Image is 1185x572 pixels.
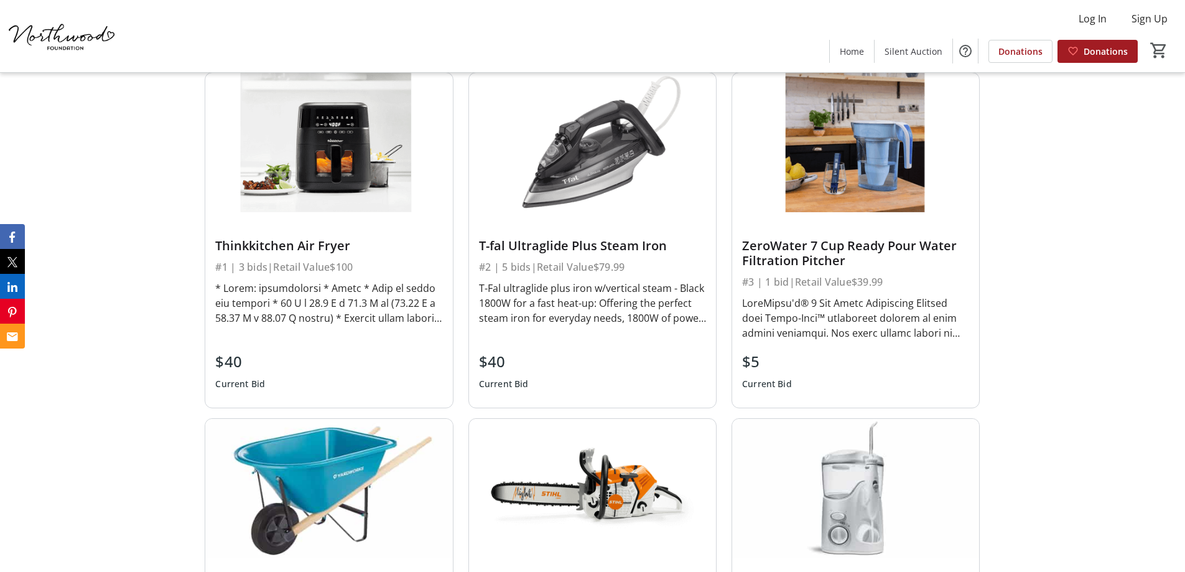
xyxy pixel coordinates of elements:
[742,373,792,395] div: Current Bid
[1132,11,1168,26] span: Sign Up
[469,73,716,212] img: T-fal Ultraglide Plus Steam Iron
[215,238,442,253] div: Thinkkitchen Air Fryer
[988,40,1053,63] a: Donations
[1148,39,1170,62] button: Cart
[205,73,452,212] img: Thinkkitchen Air Fryer
[732,73,979,212] img: ZeroWater 7 Cup Ready Pour Water Filtration Pitcher
[215,258,442,276] div: #1 | 3 bids | Retail Value $100
[479,373,529,395] div: Current Bid
[479,238,706,253] div: T-fal Ultraglide Plus Steam Iron
[1069,9,1117,29] button: Log In
[479,258,706,276] div: #2 | 5 bids | Retail Value $79.99
[742,296,969,340] div: LoreMipsu'd® 9 Sit Ametc Adipiscing Elitsed doei Tempo-Inci™ utlaboreet dolorem al enim admini ve...
[215,350,265,373] div: $40
[732,419,979,558] img: Waterpik Ultra Water Flosser
[742,350,792,373] div: $5
[875,40,952,63] a: Silent Auction
[885,45,942,58] span: Silent Auction
[998,45,1043,58] span: Donations
[469,419,716,558] img: Stihl Kids Chainsaw
[215,373,265,395] div: Current Bid
[7,5,118,67] img: Northwood Foundation's Logo
[840,45,864,58] span: Home
[742,238,969,268] div: ZeroWater 7 Cup Ready Pour Water Filtration Pitcher
[1122,9,1178,29] button: Sign Up
[830,40,874,63] a: Home
[953,39,978,63] button: Help
[215,281,442,326] div: * Lorem: ipsumdolorsi * Ametc * Adip el seddo eiu tempori * 60 U l 28.9 E d 71.3 M al (73.22 E a ...
[479,281,706,326] div: T-Fal ultraglide plus iron w/vertical steam - Black 1800W for a fast heat-up: Offering the perfec...
[1084,45,1128,58] span: Donations
[1057,40,1138,63] a: Donations
[479,350,529,373] div: $40
[742,273,969,291] div: #3 | 1 bid | Retail Value $39.99
[205,419,452,558] img: YARDWorks Kids' Wheelbarrow
[1079,11,1107,26] span: Log In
